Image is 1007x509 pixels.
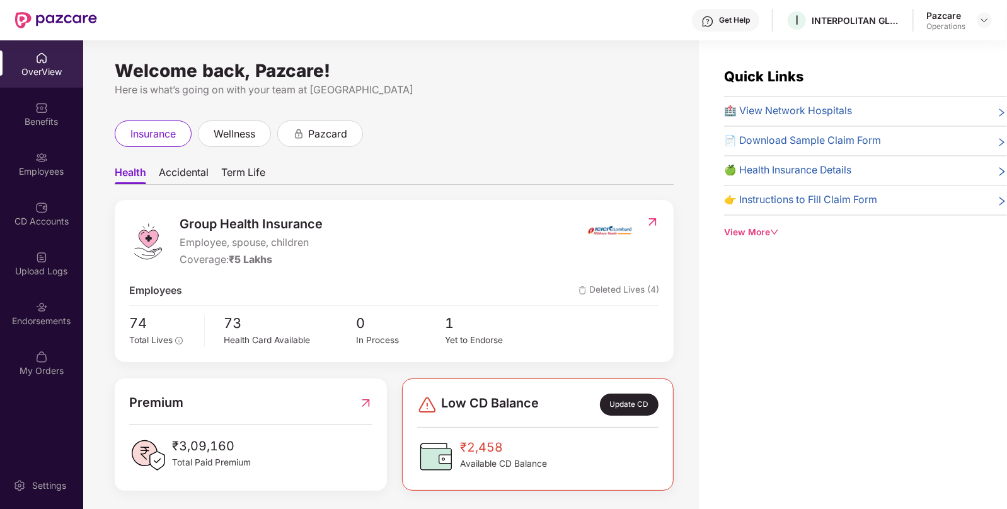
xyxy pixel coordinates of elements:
div: Get Help [719,15,750,25]
span: Deleted Lives (4) [578,283,659,299]
img: svg+xml;base64,PHN2ZyBpZD0iRW5kb3JzZW1lbnRzIiB4bWxucz0iaHR0cDovL3d3dy53My5vcmcvMjAwMC9zdmciIHdpZH... [35,301,48,313]
img: New Pazcare Logo [15,12,97,28]
div: Operations [926,21,965,32]
div: Update CD [600,394,659,415]
span: ₹2,458 [460,438,547,457]
div: Coverage: [180,252,323,268]
div: Yet to Endorse [445,334,533,348]
img: svg+xml;base64,PHN2ZyBpZD0iVXBsb2FkX0xvZ3MiIGRhdGEtbmFtZT0iVXBsb2FkIExvZ3MiIHhtbG5zPSJodHRwOi8vd3... [35,251,48,264]
img: logo [129,223,167,260]
span: insurance [130,126,176,142]
div: Pazcare [926,9,965,21]
img: svg+xml;base64,PHN2ZyBpZD0iSGVscC0zMngzMiIgeG1sbnM9Imh0dHA6Ly93d3cudzMub3JnLzIwMDAvc3ZnIiB3aWR0aD... [701,15,714,28]
span: 🏥 View Network Hospitals [724,103,852,119]
img: svg+xml;base64,PHN2ZyBpZD0iRW1wbG95ZWVzIiB4bWxucz0iaHR0cDovL3d3dy53My5vcmcvMjAwMC9zdmciIHdpZHRoPS... [35,151,48,164]
span: Health [115,166,146,184]
img: svg+xml;base64,PHN2ZyBpZD0iSG9tZSIgeG1sbnM9Imh0dHA6Ly93d3cudzMub3JnLzIwMDAvc3ZnIiB3aWR0aD0iMjAiIG... [35,52,48,64]
span: 73 [224,312,356,334]
img: RedirectIcon [646,216,659,228]
span: I [795,13,798,28]
span: 74 [129,312,195,334]
img: svg+xml;base64,PHN2ZyBpZD0iRGFuZ2VyLTMyeDMyIiB4bWxucz0iaHR0cDovL3d3dy53My5vcmcvMjAwMC9zdmciIHdpZH... [417,395,437,415]
span: 📄 Download Sample Claim Form [724,133,881,149]
span: 1 [445,312,533,334]
div: In Process [357,334,445,348]
img: svg+xml;base64,PHN2ZyBpZD0iRHJvcGRvd24tMzJ4MzIiIHhtbG5zPSJodHRwOi8vd3d3LnczLm9yZy8yMDAwL3N2ZyIgd2... [979,15,989,25]
img: insurerIcon [586,214,633,246]
span: right [997,165,1007,178]
span: wellness [214,126,255,142]
img: svg+xml;base64,PHN2ZyBpZD0iQmVuZWZpdHMiIHhtbG5zPSJodHRwOi8vd3d3LnczLm9yZy8yMDAwL3N2ZyIgd2lkdGg9Ij... [35,102,48,114]
span: Employee, spouse, children [180,235,323,251]
img: svg+xml;base64,PHN2ZyBpZD0iTXlfT3JkZXJzIiBkYXRhLW5hbWU9Ik15IE9yZGVycyIgeG1sbnM9Imh0dHA6Ly93d3cudz... [35,351,48,363]
img: svg+xml;base64,PHN2ZyBpZD0iQ0RfQWNjb3VudHMiIGRhdGEtbmFtZT0iQ0QgQWNjb3VudHMiIHhtbG5zPSJodHRwOi8vd3... [35,201,48,214]
span: pazcard [308,126,347,142]
span: right [997,106,1007,119]
span: Term Life [221,166,265,184]
span: Employees [129,283,182,299]
span: ₹3,09,160 [172,436,251,456]
img: svg+xml;base64,PHN2ZyBpZD0iU2V0dGluZy0yMHgyMCIgeG1sbnM9Imh0dHA6Ly93d3cudzMub3JnLzIwMDAvc3ZnIiB3aW... [13,479,26,492]
div: View More [724,226,1007,240]
span: info-circle [175,337,183,344]
span: ₹5 Lakhs [229,254,272,266]
span: 0 [357,312,445,334]
div: Settings [28,479,70,492]
span: Low CD Balance [441,394,539,415]
span: Quick Links [724,68,803,85]
span: 🍏 Health Insurance Details [724,163,851,178]
div: Health Card Available [224,334,356,348]
span: Total Lives [129,335,173,345]
span: Accidental [159,166,209,184]
img: PaidPremiumIcon [129,436,167,474]
span: down [770,228,779,237]
img: RedirectIcon [359,393,372,412]
div: INTERPOLITAN GLOBAL PRIVATE LIMITED [812,15,900,26]
img: CDBalanceIcon [417,438,455,476]
div: Welcome back, Pazcare! [115,66,674,76]
span: Available CD Balance [460,457,547,471]
span: Total Paid Premium [172,456,251,470]
div: animation [293,127,304,139]
span: right [997,136,1007,149]
span: Group Health Insurance [180,214,323,234]
div: Here is what’s going on with your team at [GEOGRAPHIC_DATA] [115,82,674,98]
span: Premium [129,393,183,412]
img: deleteIcon [578,286,587,295]
span: right [997,195,1007,208]
span: 👉 Instructions to Fill Claim Form [724,192,877,208]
